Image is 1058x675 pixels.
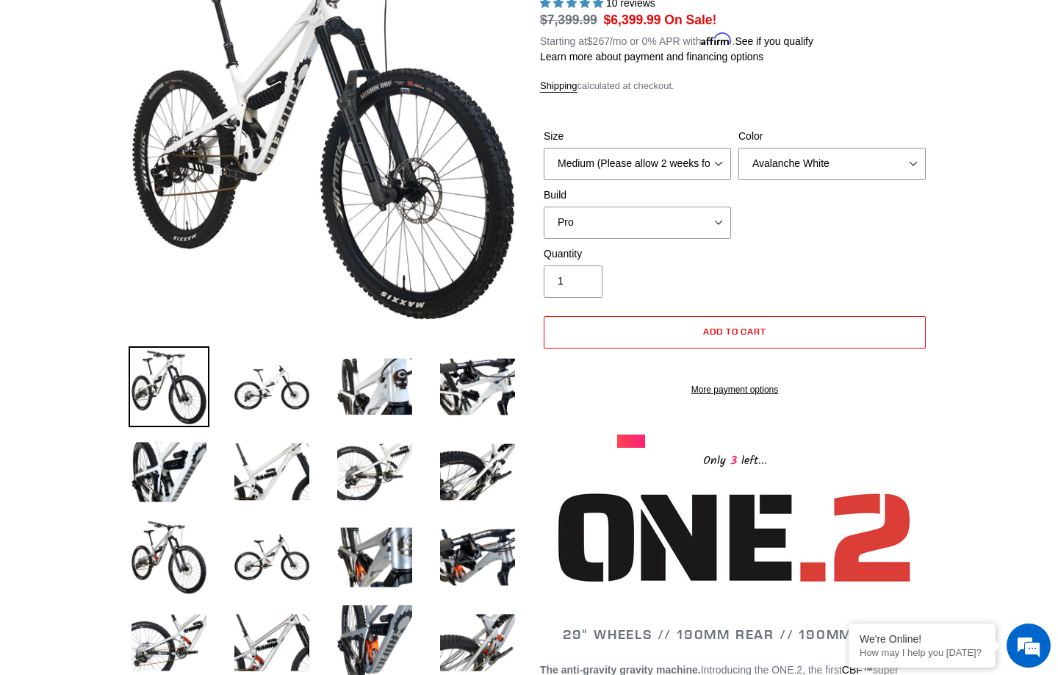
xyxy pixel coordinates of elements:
div: We're Online! [860,633,985,645]
span: $6,399.99 [604,12,661,27]
button: Add to cart [544,316,926,349]
label: Color [738,129,926,144]
label: Quantity [544,246,731,262]
span: Affirm [701,33,732,46]
img: Load image into Gallery viewer, ONE.2 Super Enduro - Complete Bike [129,517,209,598]
p: Starting at /mo or 0% APR with . [540,30,813,49]
a: Shipping [540,80,577,93]
span: 29" WHEELS // 190MM REAR // 190MM FRONT [563,626,907,643]
img: Load image into Gallery viewer, ONE.2 Super Enduro - Complete Bike [129,346,209,427]
img: Load image into Gallery viewer, ONE.2 Super Enduro - Complete Bike [334,517,415,598]
a: More payment options [544,383,926,396]
label: Build [544,187,731,203]
img: Load image into Gallery viewer, ONE.2 Super Enduro - Complete Bike [334,432,415,512]
img: Load image into Gallery viewer, ONE.2 Super Enduro - Complete Bike [437,517,518,598]
span: $267 [587,35,610,47]
a: Learn more about payment and financing options [540,51,763,63]
div: calculated at checkout. [540,79,929,93]
img: Load image into Gallery viewer, ONE.2 Super Enduro - Complete Bike [231,432,312,512]
a: See if you qualify - Learn more about Affirm Financing (opens in modal) [735,35,813,47]
img: Load image into Gallery viewer, ONE.2 Super Enduro - Complete Bike [334,346,415,427]
img: Load image into Gallery viewer, ONE.2 Super Enduro - Complete Bike [129,432,209,512]
label: Size [544,129,731,144]
p: How may I help you today? [860,647,985,658]
span: On Sale! [664,10,716,29]
div: Only left... [617,448,852,471]
img: Load image into Gallery viewer, ONE.2 Super Enduro - Complete Bike [231,517,312,598]
img: Load image into Gallery viewer, ONE.2 Super Enduro - Complete Bike [437,432,518,512]
img: Load image into Gallery viewer, ONE.2 Super Enduro - Complete Bike [437,346,518,427]
span: 3 [726,451,741,470]
s: $7,399.99 [540,12,597,27]
img: Load image into Gallery viewer, ONE.2 Super Enduro - Complete Bike [231,346,312,427]
span: Add to cart [703,326,767,337]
